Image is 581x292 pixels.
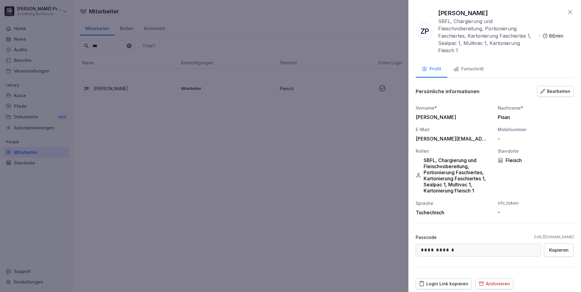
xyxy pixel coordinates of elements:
[475,278,513,289] button: Archivieren
[416,114,489,120] div: [PERSON_NAME]
[498,126,574,133] div: Mobilnummer
[438,18,563,54] div: ·
[419,280,468,287] div: Login Link kopieren
[416,209,492,216] div: Tschechisch
[549,32,563,39] p: 86 min
[544,243,574,257] button: Kopieren
[422,66,441,73] div: Profil
[498,157,574,163] div: Fleisch
[498,148,574,154] div: Standorte
[438,18,536,54] p: SBFL, Chargierung und Fleischvobereitung, Portionierung Faschiertes, Kartonierung Faschiertes 1, ...
[537,86,574,97] button: Bearbeiten
[479,280,510,287] div: Archivieren
[540,88,570,95] div: Bearbeiten
[416,136,489,142] div: [PERSON_NAME][EMAIL_ADDRESS][DOMAIN_NAME]
[453,66,484,73] div: Fortschritt
[416,105,492,111] div: Vorname
[549,247,569,253] div: Kopieren
[416,234,437,240] p: Passcode
[416,126,492,133] div: E-Mail
[416,157,492,194] div: SBFL, Chargierung und Fleischvobereitung, Portionierung Faschiertes, Kartonierung Faschiertes 1, ...
[438,8,488,18] p: [PERSON_NAME]
[416,61,447,78] button: Profil
[498,105,574,111] div: Nachname
[447,61,490,78] button: Fortschritt
[416,22,434,40] div: ZP
[416,200,492,206] div: Sprache
[416,148,492,154] div: Rollen
[498,200,574,206] div: nfc_token
[498,209,571,215] div: -
[498,136,571,142] div: -
[416,88,480,94] p: Persönliche informationen
[534,234,574,240] a: [URL][DOMAIN_NAME]
[416,278,472,289] button: Login Link kopieren
[498,114,571,120] div: Pisan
